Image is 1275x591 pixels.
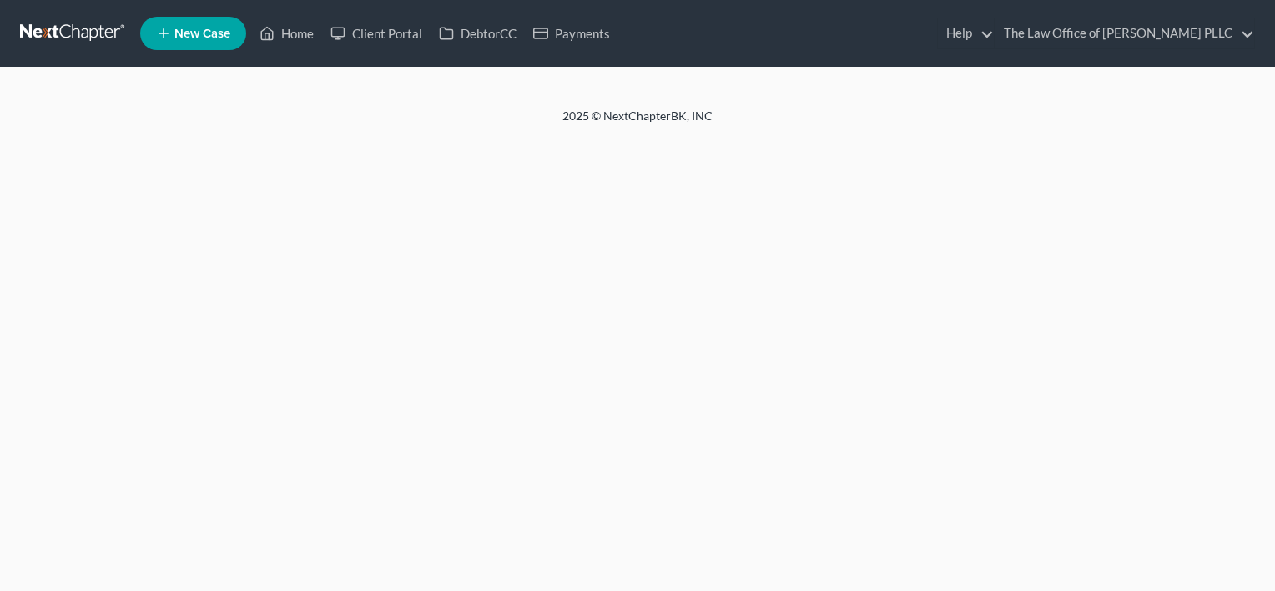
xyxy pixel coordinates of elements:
a: Payments [525,18,618,48]
a: DebtorCC [431,18,525,48]
a: Help [938,18,994,48]
a: The Law Office of [PERSON_NAME] PLLC [995,18,1254,48]
div: 2025 © NextChapterBK, INC [162,108,1113,138]
a: Client Portal [322,18,431,48]
new-legal-case-button: New Case [140,17,246,50]
a: Home [251,18,322,48]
